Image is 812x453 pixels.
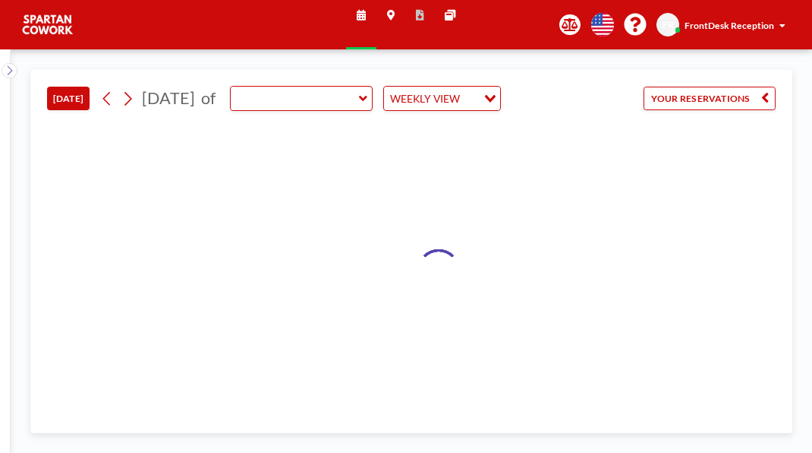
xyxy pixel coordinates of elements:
[142,88,195,108] span: [DATE]
[663,19,674,30] span: FR
[384,87,500,110] div: Search for option
[201,88,216,109] span: of
[685,20,774,31] span: FrontDesk Reception
[464,90,475,107] input: Search for option
[644,87,776,110] button: YOUR RESERVATIONS
[387,90,462,107] span: WEEKLY VIEW
[47,87,90,110] button: [DATE]
[21,11,74,38] img: organization-logo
